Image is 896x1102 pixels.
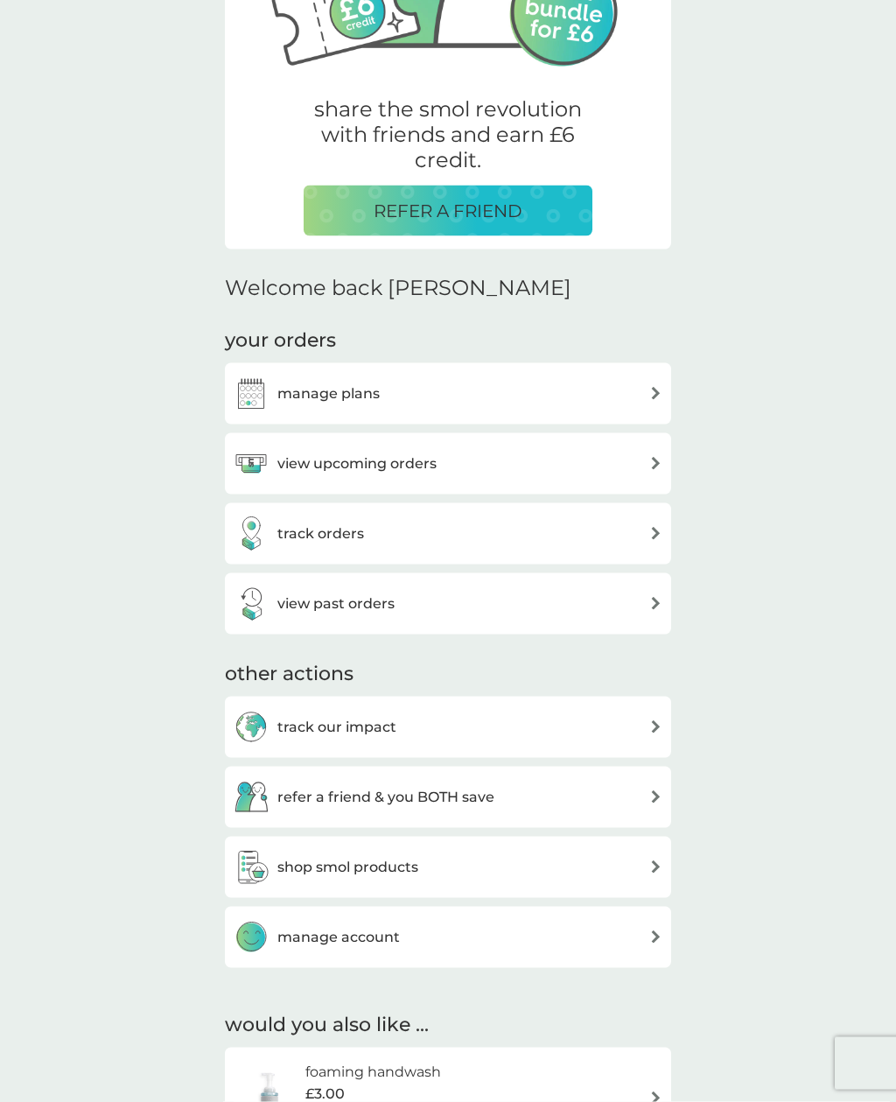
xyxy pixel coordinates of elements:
p: REFER A FRIEND [374,197,522,225]
h3: track our impact [277,716,396,739]
h2: would you also like ... [225,1012,671,1039]
img: arrow right [649,860,662,874]
h3: shop smol products [277,856,418,879]
h6: foaming handwash [305,1061,441,1084]
img: arrow right [649,597,662,610]
h3: manage plans [277,383,380,405]
h3: manage account [277,926,400,949]
img: arrow right [649,527,662,540]
img: arrow right [649,457,662,470]
button: REFER A FRIEND [304,186,592,236]
h3: track orders [277,523,364,545]
img: arrow right [649,790,662,804]
h3: other actions [225,661,353,688]
h3: view past orders [277,593,395,615]
h2: Welcome back [PERSON_NAME] [225,276,571,301]
h3: your orders [225,327,336,354]
h3: view upcoming orders [277,453,437,475]
img: arrow right [649,930,662,944]
p: share the smol revolution with friends and earn £6 credit. [304,97,592,172]
img: arrow right [649,720,662,733]
h3: refer a friend & you BOTH save [277,786,494,809]
img: arrow right [649,387,662,400]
